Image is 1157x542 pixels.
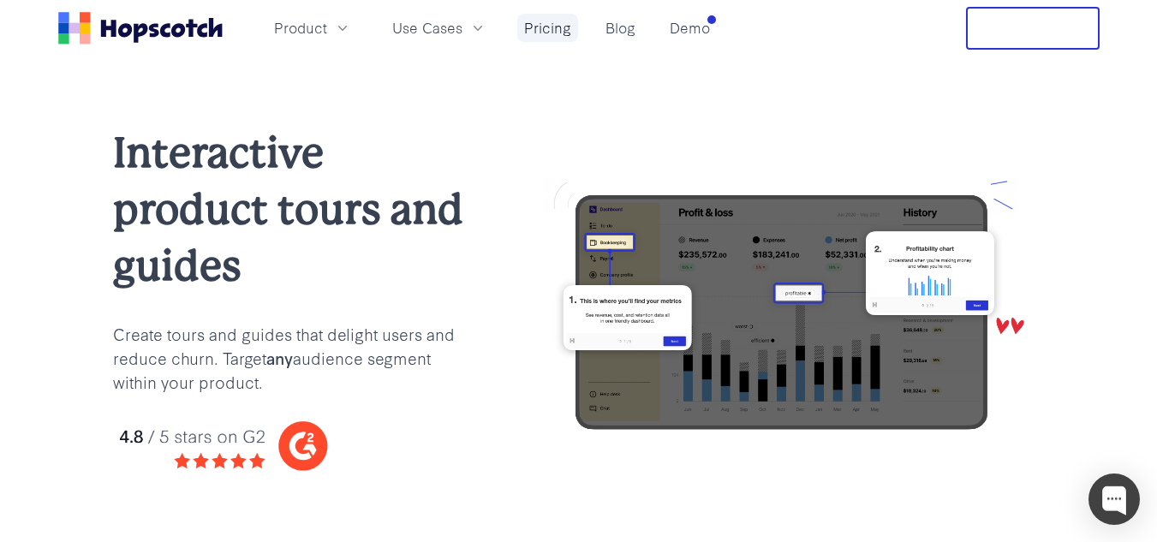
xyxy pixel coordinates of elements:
[264,14,361,42] button: Product
[266,346,293,369] b: any
[113,125,469,295] h1: Interactive product tours and guides
[392,17,462,39] span: Use Cases
[113,322,469,394] p: Create tours and guides that delight users and reduce churn. Target audience segment within your ...
[58,12,223,45] a: Home
[517,14,578,42] a: Pricing
[382,14,497,42] button: Use Cases
[113,414,469,478] img: hopscotch g2
[663,14,717,42] a: Demo
[524,177,1045,447] img: user onboarding with hopscotch update
[274,17,327,39] span: Product
[966,7,1100,50] button: Free Trial
[599,14,642,42] a: Blog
